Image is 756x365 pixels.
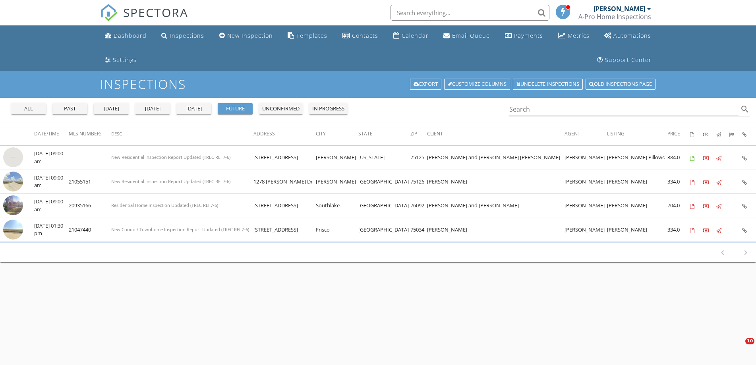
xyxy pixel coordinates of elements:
th: Agent: Not sorted. [565,123,607,145]
div: Automations [613,32,651,39]
span: Listing [607,130,625,137]
span: State [358,130,373,137]
td: 75126 [410,170,427,194]
a: Inspections [158,29,207,43]
th: MLS Number:: Not sorted. [69,123,111,145]
button: unconfirmed [259,103,303,114]
div: in progress [312,105,344,113]
div: New Inspection [227,32,273,39]
th: City: Not sorted. [316,123,358,145]
span: 10 [745,338,754,344]
div: Payments [514,32,543,39]
img: streetview [3,195,23,215]
span: Date/Time [34,130,59,137]
a: Support Center [594,53,655,68]
a: SPECTORA [100,11,188,27]
td: [STREET_ADDRESS] [253,146,315,170]
button: past [52,103,87,114]
div: A-Pro Home Inspections [578,13,651,21]
th: Client: Not sorted. [427,123,565,145]
span: Zip [410,130,417,137]
th: Date/Time: Not sorted. [34,123,69,145]
a: Customize Columns [444,79,510,90]
td: 76092 [410,194,427,218]
a: Old inspections page [586,79,655,90]
td: [DATE] 09:00 am [34,194,69,218]
td: 334.0 [667,218,690,242]
button: [DATE] [176,103,211,114]
td: [DATE] 01:30 pm [34,218,69,242]
img: streetview [3,147,23,167]
h1: Inspections [100,77,656,91]
th: Desc: Not sorted. [111,123,253,145]
td: [PERSON_NAME] [427,170,565,194]
span: City [316,130,326,137]
td: 21055151 [69,170,111,194]
td: [GEOGRAPHIC_DATA] [358,170,410,194]
div: [PERSON_NAME] [594,5,645,13]
th: State: Not sorted. [358,123,410,145]
a: Dashboard [102,29,150,43]
div: Calendar [402,32,429,39]
a: Metrics [555,29,593,43]
td: [DATE] 09:00 am [34,170,69,194]
td: [PERSON_NAME] [427,218,565,242]
a: Email Queue [440,29,493,43]
span: New Residential Inspection Report Updated (TREC REI 7-6) [111,178,230,184]
th: Address: Not sorted. [253,123,315,145]
div: Metrics [568,32,590,39]
img: streetview [3,172,23,191]
span: MLS Number: [69,130,101,137]
button: future [218,103,253,114]
div: unconfirmed [262,105,300,113]
div: [DATE] [138,105,167,113]
td: [PERSON_NAME] [607,218,667,242]
th: Zip: Not sorted. [410,123,427,145]
td: [PERSON_NAME] [565,170,607,194]
td: 21047440 [69,218,111,242]
span: New Residential Inspection Report Updated (TREC REI 7-6) [111,154,230,160]
td: 75125 [410,146,427,170]
th: Published: Not sorted. [716,123,729,145]
td: [PERSON_NAME] and [PERSON_NAME] [427,194,565,218]
th: Paid: Not sorted. [703,123,716,145]
td: [PERSON_NAME] Pillows [607,146,667,170]
img: streetview [3,220,23,239]
a: Payments [502,29,546,43]
iframe: Intercom live chat [729,338,748,357]
td: 20935166 [69,194,111,218]
th: Price: Not sorted. [667,123,690,145]
td: [STREET_ADDRESS] [253,194,315,218]
th: Inspection Details: Not sorted. [742,123,756,145]
div: Email Queue [452,32,490,39]
span: Client [427,130,443,137]
div: [DATE] [97,105,126,113]
td: 384.0 [667,146,690,170]
a: Calendar [390,29,432,43]
div: past [56,105,84,113]
span: New Condo / Townhome Inspection Report Updated (TREC REI 7-6) [111,226,249,232]
td: [GEOGRAPHIC_DATA] [358,218,410,242]
th: Agreements signed: Not sorted. [690,123,703,145]
td: 75034 [410,218,427,242]
td: [US_STATE] [358,146,410,170]
td: [GEOGRAPHIC_DATA] [358,194,410,218]
td: [PERSON_NAME] [565,218,607,242]
td: Southlake [316,194,358,218]
th: Listing: Not sorted. [607,123,667,145]
td: 334.0 [667,170,690,194]
img: The Best Home Inspection Software - Spectora [100,4,118,21]
td: [PERSON_NAME] and [PERSON_NAME] [PERSON_NAME] [427,146,565,170]
td: 1278 [PERSON_NAME] Dr [253,170,315,194]
span: SPECTORA [123,4,188,21]
td: [PERSON_NAME] [607,170,667,194]
td: [STREET_ADDRESS] [253,218,315,242]
button: in progress [309,103,348,114]
a: New Inspection [216,29,276,43]
td: [PERSON_NAME] [316,170,358,194]
i: search [740,104,750,114]
div: future [221,105,249,113]
div: Dashboard [114,32,147,39]
div: Contacts [352,32,378,39]
a: Contacts [339,29,381,43]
